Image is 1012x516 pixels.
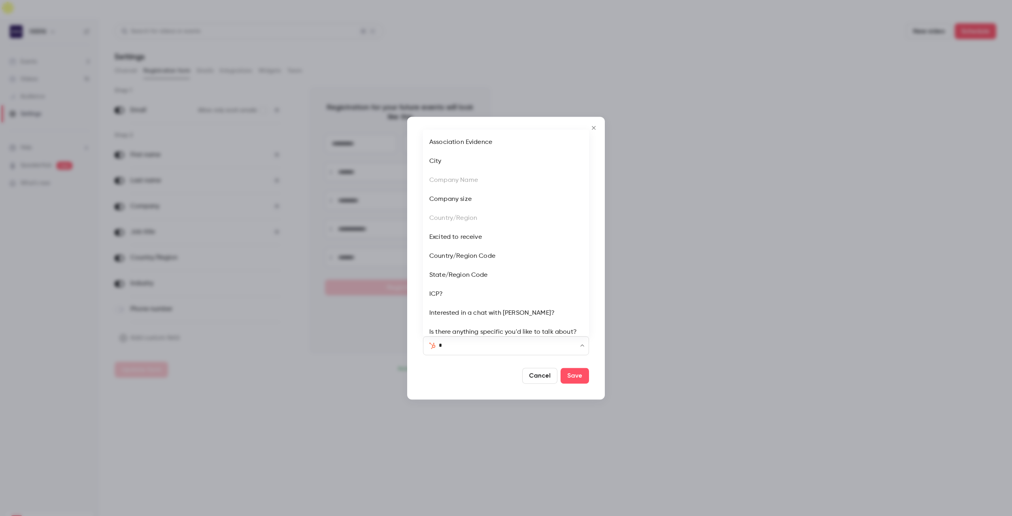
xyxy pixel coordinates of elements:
li: Excited to receive [423,228,589,247]
li: Association Evidence [423,133,589,152]
button: Cancel [522,368,557,384]
button: Close [586,120,602,136]
li: Is there anything specific you'd like to talk about? [423,323,589,342]
li: Interested in a chat with [PERSON_NAME]? [423,304,589,323]
button: Close [578,342,586,350]
li: Country/Region Code [423,247,589,266]
li: Company size [423,190,589,209]
li: City [423,152,589,171]
li: State/Region Code [423,266,589,285]
li: ICP? [423,285,589,304]
button: Save [561,368,589,384]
